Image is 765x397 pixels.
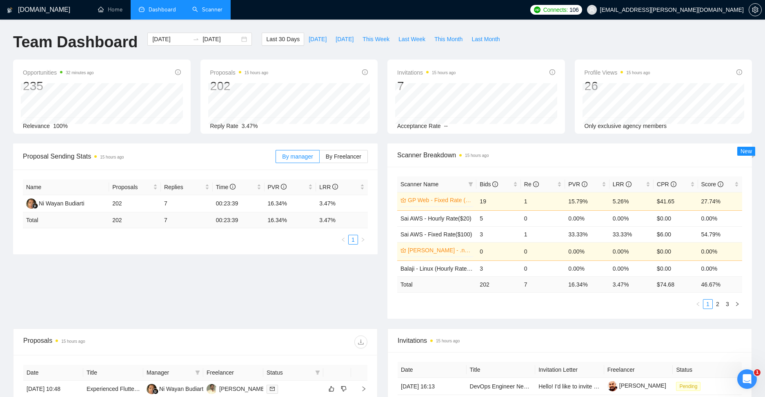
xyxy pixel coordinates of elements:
h1: Team Dashboard [13,33,138,52]
td: 0.00% [609,210,654,226]
th: Proposals [109,179,161,195]
a: HB[PERSON_NAME] [207,385,266,392]
span: info-circle [362,69,368,75]
li: Next Page [358,235,368,245]
a: NWNi Wayan Budiarti [147,385,205,392]
td: 16.34 % [565,276,609,292]
a: Experienced Flutter Developer Needed for Feature Addition and New App Development [87,386,308,392]
span: Time [216,184,236,190]
a: [PERSON_NAME] [607,382,666,389]
span: Connects: [543,5,568,14]
td: 7 [161,195,213,212]
span: Last Month [471,35,500,44]
td: $6.00 [654,226,698,242]
a: DevOps Engineer Needed – Automate Laravel/Vue Deployments on Linode for Faster, Zero-Downtime [470,383,729,390]
td: 0.00% [698,260,742,276]
td: 54.79% [698,226,742,242]
span: info-circle [332,184,338,190]
span: Manager [147,368,192,377]
span: Dashboard [149,6,176,13]
th: Date [398,362,467,378]
span: left [696,302,701,307]
a: 3 [723,300,732,309]
td: [DATE] 16:13 [398,378,467,395]
span: to [193,36,199,42]
span: Bids [480,181,498,187]
td: 1 [521,192,565,210]
span: info-circle [492,181,498,187]
td: 0 [521,242,565,260]
button: right [358,235,368,245]
td: 0.00% [609,242,654,260]
div: 202 [210,78,269,94]
td: 7 [521,276,565,292]
td: $0.00 [654,210,698,226]
span: By Freelancer [326,153,361,160]
td: 15.79% [565,192,609,210]
img: gigradar-bm.png [153,388,158,394]
td: $0.00 [654,260,698,276]
iframe: Intercom live chat [737,369,757,389]
span: filter [468,182,473,187]
td: 5 [476,210,520,226]
td: 3 [476,260,520,276]
span: info-circle [533,181,539,187]
a: Balaji - Linux (Hourly Rate $20) [400,265,480,272]
span: 3.47% [242,123,258,129]
td: 16.34 % [265,212,316,228]
th: Freelancer [604,362,673,378]
td: 1 [521,226,565,242]
span: Scanner Breakdown [397,150,742,160]
td: 7 [161,212,213,228]
span: right [354,386,367,392]
span: New [741,148,752,154]
button: This Month [430,33,467,46]
span: filter [195,370,200,375]
img: upwork-logo.png [534,7,540,13]
td: 33.33% [565,226,609,242]
td: 00:23:39 [213,212,265,228]
li: Previous Page [693,299,703,309]
span: filter [315,370,320,375]
span: Invitations [398,335,742,346]
td: 27.74% [698,192,742,210]
span: setting [749,7,761,13]
span: 1 [754,369,761,376]
td: 0.00% [609,260,654,276]
button: Last Month [467,33,504,46]
button: This Week [358,33,394,46]
a: searchScanner [192,6,222,13]
th: Replies [161,179,213,195]
th: Title [83,365,143,381]
span: Status [267,368,312,377]
span: [DATE] [309,35,327,44]
time: 15 hours ago [245,71,268,75]
button: Last 30 Days [262,33,304,46]
span: info-circle [718,181,723,187]
span: Proposal Sending Stats [23,151,276,161]
span: like [329,386,334,392]
span: Proposals [112,183,151,192]
a: Sai AWS - Fixed Rate($100) [400,231,472,238]
a: 2 [713,300,722,309]
span: LRR [319,184,338,190]
td: 0 [521,210,565,226]
span: 100% [53,123,68,129]
a: NWNi Wayan Budiarti [26,200,85,206]
td: 0 [521,260,565,276]
th: Title [467,362,536,378]
span: Last 30 Days [266,35,300,44]
button: like [327,384,336,394]
td: 0.00% [698,242,742,260]
input: Start date [152,35,189,44]
a: Pending [676,383,704,389]
td: 202 [109,212,161,228]
td: 5.26% [609,192,654,210]
img: HB [207,384,217,394]
span: Score [701,181,723,187]
td: 3 [476,226,520,242]
button: left [338,235,348,245]
div: 235 [23,78,94,94]
a: setting [749,7,762,13]
td: 0.00% [698,210,742,226]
